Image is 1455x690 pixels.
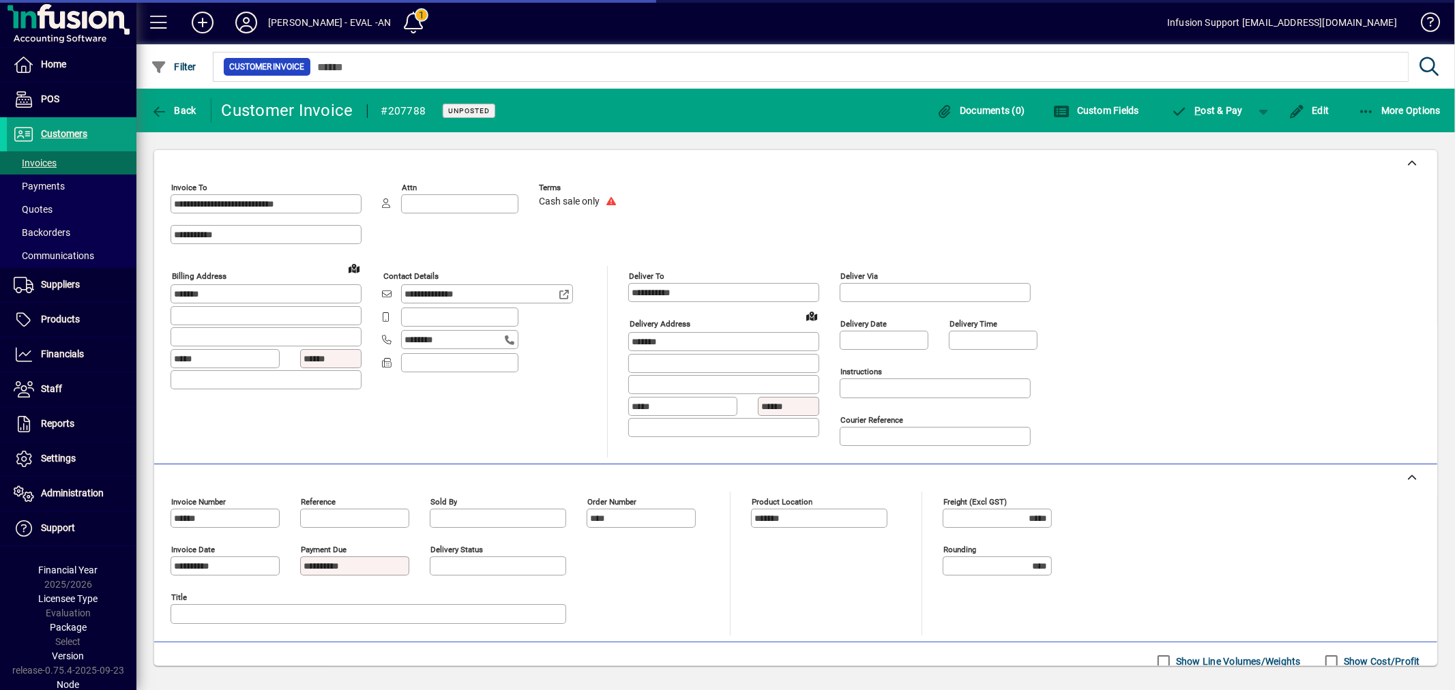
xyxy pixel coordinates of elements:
span: Products [41,314,80,325]
span: Staff [41,383,62,394]
mat-label: Order number [587,497,636,507]
span: Backorders [14,227,70,238]
a: Knowledge Base [1411,3,1438,47]
span: Administration [41,487,104,498]
span: Version [53,650,85,661]
span: Customers [41,128,87,139]
button: Documents (0) [933,98,1029,123]
mat-label: Instructions [840,367,882,376]
span: Home [41,59,66,70]
a: Support [7,511,136,545]
a: View on map [343,257,365,279]
span: Package [50,622,87,633]
mat-label: Product location [752,497,812,507]
span: Settings [41,453,76,464]
a: Invoices [7,151,136,175]
span: Customer Invoice [229,60,305,74]
span: More Options [1358,105,1441,116]
label: Show Line Volumes/Weights [1173,655,1301,668]
span: Payments [14,181,65,192]
span: Reports [41,418,74,429]
mat-label: Freight (excl GST) [943,497,1007,507]
span: Edit [1289,105,1329,116]
button: Profile [224,10,268,35]
span: POS [41,93,59,104]
button: Back [147,98,200,123]
a: Payments [7,175,136,198]
mat-label: Attn [402,183,417,192]
mat-label: Deliver To [629,271,664,281]
span: Unposted [448,106,490,115]
span: Communications [14,250,94,261]
button: Edit [1285,98,1333,123]
mat-label: Courier Reference [840,415,903,425]
mat-label: Payment due [301,545,347,554]
a: Suppliers [7,268,136,302]
span: Invoices [14,157,57,168]
span: Financials [41,348,84,359]
a: Communications [7,244,136,267]
mat-label: Title [171,592,187,602]
span: Cash sale only [539,196,600,207]
mat-label: Delivery date [840,319,887,329]
button: Custom Fields [1050,98,1143,123]
a: Reports [7,407,136,441]
mat-label: Sold by [430,497,457,507]
span: Suppliers [41,279,80,290]
span: Financial Year [39,565,98,575]
mat-label: Invoice To [171,183,207,192]
a: Financials [7,337,136,372]
mat-label: Rounding [943,545,976,554]
a: Home [7,48,136,82]
span: Terms [539,183,621,192]
span: ost & Pay [1171,105,1243,116]
a: Staff [7,372,136,406]
div: [PERSON_NAME] - EVAL -AN [268,12,391,33]
app-page-header-button: Back [136,98,211,123]
span: Quotes [14,204,53,215]
button: Add [181,10,224,35]
a: POS [7,82,136,117]
mat-label: Deliver via [840,271,878,281]
div: Customer Invoice [222,100,353,121]
a: View on map [801,305,823,327]
span: Node [57,679,80,690]
a: Quotes [7,198,136,221]
button: More Options [1355,98,1445,123]
a: Settings [7,442,136,476]
span: Documents (0) [937,105,1025,116]
div: #207788 [381,100,426,122]
mat-label: Delivery time [950,319,997,329]
button: Filter [147,55,200,79]
mat-label: Reference [301,497,336,507]
div: Infusion Support [EMAIL_ADDRESS][DOMAIN_NAME] [1167,12,1397,33]
a: Products [7,303,136,337]
label: Show Cost/Profit [1341,655,1420,668]
button: Post & Pay [1164,98,1250,123]
span: Custom Fields [1053,105,1139,116]
span: Filter [151,61,196,72]
span: Back [151,105,196,116]
span: Licensee Type [39,593,98,604]
a: Backorders [7,221,136,244]
a: Administration [7,477,136,511]
span: Support [41,522,75,533]
mat-label: Invoice number [171,497,226,507]
span: P [1195,105,1201,116]
mat-label: Invoice date [171,545,215,554]
mat-label: Delivery status [430,545,483,554]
